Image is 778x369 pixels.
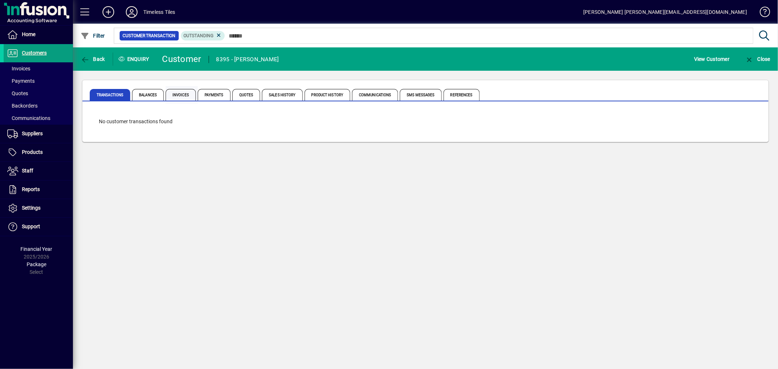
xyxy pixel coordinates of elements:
[743,53,772,66] button: Close
[92,110,759,133] div: No customer transactions found
[4,100,73,112] a: Backorders
[22,186,40,192] span: Reports
[232,89,260,101] span: Quotes
[305,89,351,101] span: Product History
[90,89,130,101] span: Transactions
[22,149,43,155] span: Products
[4,112,73,124] a: Communications
[745,56,770,62] span: Close
[120,5,143,19] button: Profile
[7,103,38,109] span: Backorders
[4,26,73,44] a: Home
[81,56,105,62] span: Back
[22,50,47,56] span: Customers
[4,125,73,143] a: Suppliers
[162,53,201,65] div: Customer
[113,53,157,65] div: Enquiry
[181,31,225,40] mat-chip: Outstanding Status: Outstanding
[22,205,40,211] span: Settings
[7,78,35,84] span: Payments
[22,31,35,37] span: Home
[143,6,175,18] div: Timeless Tiles
[7,66,30,71] span: Invoices
[4,199,73,217] a: Settings
[692,53,731,66] button: View Customer
[97,5,120,19] button: Add
[694,53,729,65] span: View Customer
[262,89,302,101] span: Sales History
[4,62,73,75] a: Invoices
[79,53,107,66] button: Back
[81,33,105,39] span: Filter
[352,89,398,101] span: Communications
[4,143,73,162] a: Products
[737,53,778,66] app-page-header-button: Close enquiry
[444,89,480,101] span: References
[583,6,747,18] div: [PERSON_NAME] [PERSON_NAME][EMAIL_ADDRESS][DOMAIN_NAME]
[7,115,50,121] span: Communications
[123,32,176,39] span: Customer Transaction
[4,218,73,236] a: Support
[21,246,53,252] span: Financial Year
[184,33,214,38] span: Outstanding
[27,261,46,267] span: Package
[22,168,33,174] span: Staff
[216,54,279,65] div: 8395 - [PERSON_NAME]
[132,89,164,101] span: Balances
[198,89,231,101] span: Payments
[7,90,28,96] span: Quotes
[73,53,113,66] app-page-header-button: Back
[400,89,441,101] span: SMS Messages
[4,180,73,199] a: Reports
[4,75,73,87] a: Payments
[166,89,196,101] span: Invoices
[4,87,73,100] a: Quotes
[22,224,40,229] span: Support
[79,29,107,42] button: Filter
[4,162,73,180] a: Staff
[754,1,769,25] a: Knowledge Base
[22,131,43,136] span: Suppliers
